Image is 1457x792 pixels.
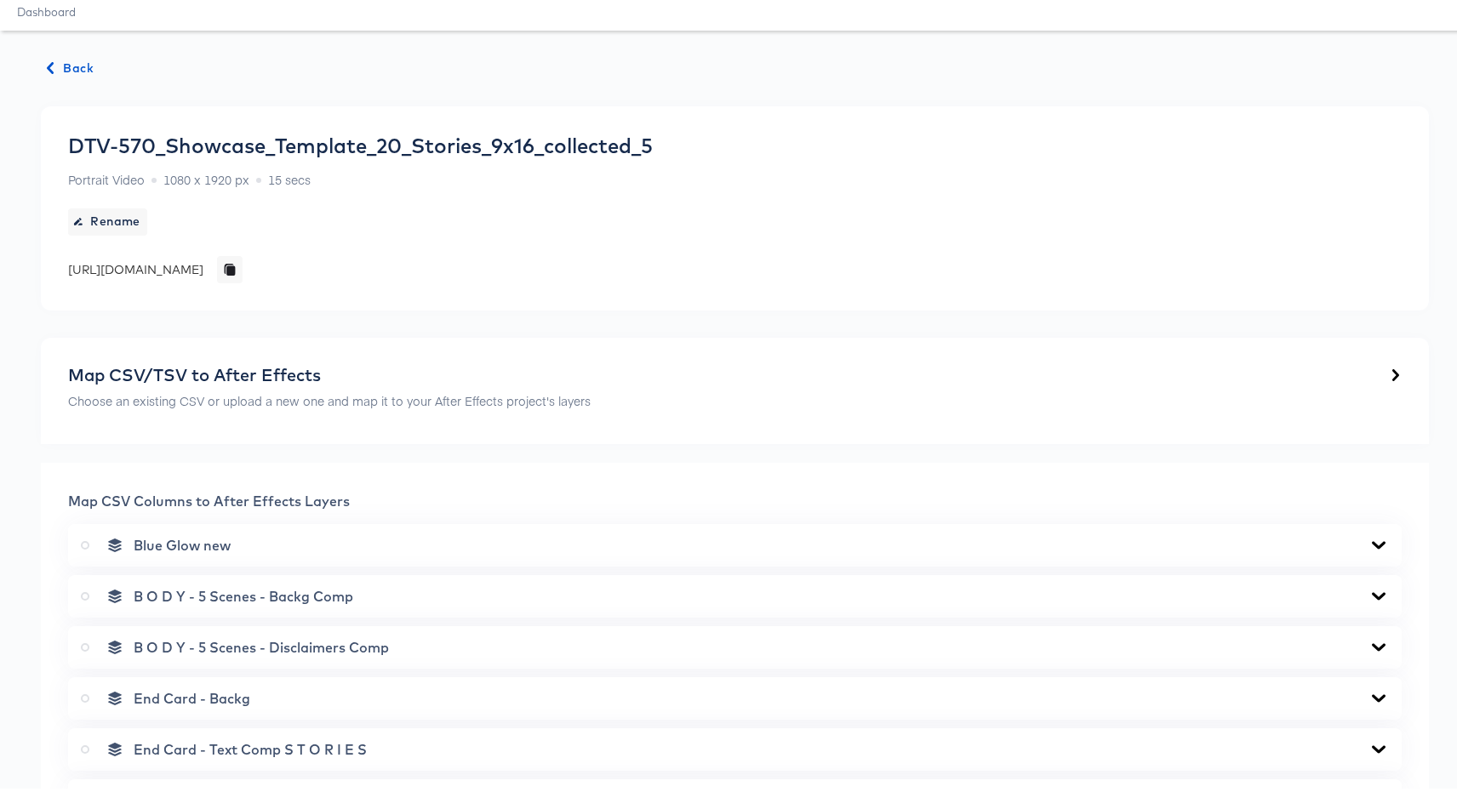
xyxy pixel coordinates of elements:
[68,130,653,154] div: DTV-570_Showcase_Template_20_Stories_9x16_collected_5
[68,362,591,382] div: Map CSV/TSV to After Effects
[68,168,145,185] span: Portrait Video
[134,687,250,704] span: End Card - Backg
[68,389,591,406] p: Choose an existing CSV or upload a new one and map it to your After Effects project's layers
[68,258,203,275] div: [URL][DOMAIN_NAME]
[134,738,367,755] span: End Card - Text Comp S T O R I E S
[75,208,140,229] span: Rename
[134,635,389,652] span: B O D Y - 5 Scenes - Disclaimers Comp
[41,54,100,76] button: Back
[17,2,76,15] a: Dashboard
[68,489,350,506] span: Map CSV Columns to After Effects Layers
[48,54,94,76] span: Back
[163,168,249,185] span: 1080 x 1920 px
[134,584,353,601] span: B O D Y - 5 Scenes - Backg Comp
[134,533,231,550] span: Blue Glow new
[68,205,147,232] button: Rename
[268,168,311,185] span: 15 secs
